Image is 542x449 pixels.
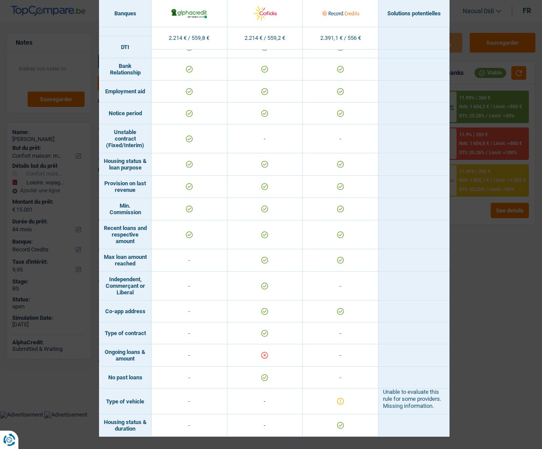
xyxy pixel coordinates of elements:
[227,124,303,153] td: -
[99,176,152,198] td: Provision on last revenue
[99,389,152,414] td: Type of vehicle
[99,220,152,249] td: Recent loans and respective amount
[99,124,152,153] td: Unstable contract (Fixed/Interim)
[99,322,152,344] td: Type of contract
[99,36,152,58] td: DTI
[152,27,227,49] td: 2.214 € / 559,8 €
[99,301,152,322] td: Co-app address
[152,301,227,322] td: -
[99,58,152,81] td: Bank Relationship
[227,389,303,414] td: -
[152,344,227,367] td: -
[99,272,152,301] td: Independent, Commerçant or Liberal
[303,322,379,344] td: -
[322,4,359,23] img: Record Credits
[152,389,227,414] td: -
[99,249,152,272] td: Max loan amount reached
[303,367,379,389] td: -
[99,344,152,367] td: Ongoing loans & amount
[99,198,152,220] td: Min. Commission
[303,124,379,153] td: -
[246,4,283,23] img: Cofidis
[227,414,303,437] td: -
[303,27,379,49] td: 2.391,1 € / 556 €
[152,272,227,301] td: -
[152,414,227,437] td: -
[152,367,227,389] td: -
[379,389,450,414] td: Unable to evaluate this rule for some providers. Missing information.
[227,27,303,49] td: 2.214 € / 559,2 €
[170,7,208,19] img: AlphaCredit
[99,367,152,389] td: No past loans
[99,414,152,437] td: Housing status & duration
[303,344,379,367] td: -
[303,272,379,301] td: -
[99,153,152,176] td: Housing status & loan purpose
[152,249,227,272] td: -
[152,322,227,344] td: -
[99,81,152,103] td: Employment aid
[99,103,152,124] td: Notice period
